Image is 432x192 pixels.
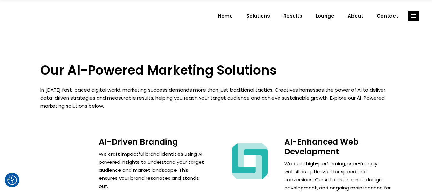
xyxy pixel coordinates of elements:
a: AI-Enhanced Web Development [284,136,358,157]
img: Creatives | Solutions [40,137,88,185]
p: In [DATE] fast-paced digital world, marketing success demands more than just traditional tactics.... [40,86,392,110]
img: Creatives [13,6,78,26]
img: Revisit consent button [7,175,17,185]
img: Creatives | Solutions [226,137,274,185]
p: We craft impactful brand identities using AI-powered insights to understand your target audience ... [99,150,207,190]
button: Consent Preferences [7,175,17,185]
a: link [408,11,419,21]
a: Contact [370,8,405,24]
h3: Our AI-Powered Marketing Solutions [40,63,392,78]
span: Home [218,8,233,24]
a: About [341,8,370,24]
a: AI-Driven Branding [99,136,178,147]
span: About [348,8,363,24]
span: Contact [377,8,398,24]
span: Lounge [316,8,334,24]
span: Results [283,8,302,24]
a: Home [211,8,240,24]
span: Solutions [246,8,270,24]
a: Solutions [240,8,277,24]
a: Lounge [309,8,341,24]
a: Results [277,8,309,24]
